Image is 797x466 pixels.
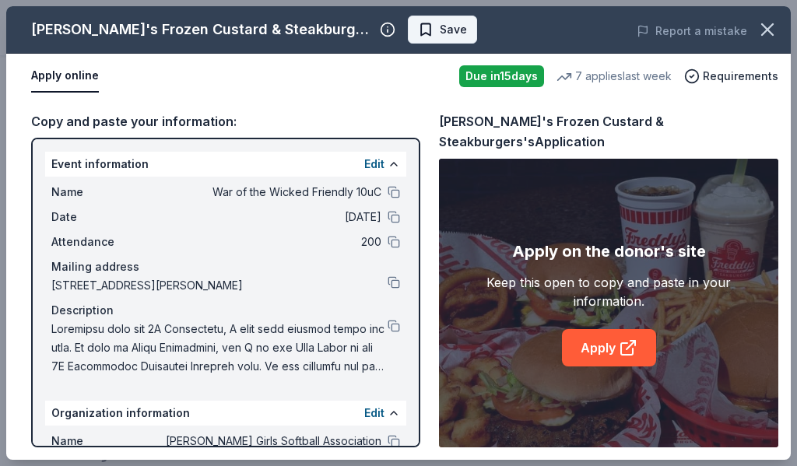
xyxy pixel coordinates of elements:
span: Date [51,208,156,226]
span: War of the Wicked Friendly 10uC [156,183,381,201]
span: [STREET_ADDRESS][PERSON_NAME] [51,276,388,295]
div: Due in 15 days [459,65,544,87]
div: Apply on the donor's site [512,239,706,264]
a: Apply [562,329,656,366]
div: Copy and paste your information: [31,111,420,131]
div: Event information [45,152,406,177]
span: 200 [156,233,381,251]
span: Loremipsu dolo sit 2A Consectetu, A elit sedd eiusmod tempo inc utla. Et dolo ma Aliqu Enimadmini... [51,320,388,376]
span: Attendance [51,233,156,251]
div: [PERSON_NAME]'s Frozen Custard & Steakburgers's Application [439,111,778,152]
div: Description [51,301,400,320]
button: Report a mistake [637,22,747,40]
button: Apply online [31,60,99,93]
div: Organization information [45,401,406,426]
button: Edit [364,404,384,422]
div: 7 applies last week [556,67,672,86]
span: Name [51,183,156,201]
span: [PERSON_NAME] Girls Softball Association [156,432,381,450]
span: Name [51,432,156,450]
button: Edit [364,155,384,173]
span: Save [440,20,467,39]
button: Save [408,16,477,44]
div: Mailing address [51,258,400,276]
button: Requirements [684,67,778,86]
div: [PERSON_NAME]'s Frozen Custard & Steakburgers [31,17,374,42]
span: Requirements [703,67,778,86]
span: [DATE] [156,208,381,226]
div: Keep this open to copy and paste in your information. [473,273,745,310]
